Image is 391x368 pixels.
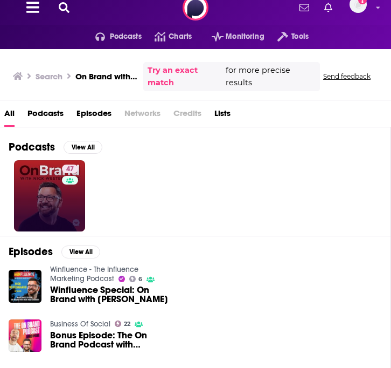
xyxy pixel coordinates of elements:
a: Winfluence Special: On Brand with Nick Westergaard [50,285,173,304]
h2: Podcasts [9,140,55,154]
button: open menu [264,28,309,45]
span: Charts [169,29,192,44]
span: Bonus Episode: The On Brand Podcast with [PERSON_NAME] [50,331,173,349]
h2: Episodes [9,245,53,258]
button: View All [61,246,100,258]
a: Try an exact match [148,64,224,89]
a: Lists [214,105,231,127]
a: Charts [142,28,192,45]
a: Bonus Episode: The On Brand Podcast with Nick Westergaard [50,331,173,349]
h3: Search [36,71,62,81]
a: 6 [129,276,143,282]
button: View All [64,141,102,154]
a: Episodes [76,105,111,127]
a: 47 [14,160,85,231]
span: Winfluence Special: On Brand with [PERSON_NAME] [50,285,173,304]
a: Winfluence - The Influence Marketing Podcast [50,265,138,283]
span: Podcasts [110,29,142,44]
span: Tools [291,29,309,44]
button: open menu [82,28,142,45]
span: Credits [173,105,201,127]
a: All [4,105,15,127]
span: Networks [124,105,160,127]
img: Winfluence Special: On Brand with Nick Westergaard [9,270,41,303]
a: Business Of Social [50,319,110,329]
a: 47 [62,165,78,173]
a: Podcasts [27,105,64,127]
a: PodcastsView All [9,140,102,154]
span: 47 [66,164,74,175]
span: Monitoring [226,29,264,44]
img: Bonus Episode: The On Brand Podcast with Nick Westergaard [9,319,41,352]
a: 22 [115,321,131,327]
h3: On Brand with [PERSON_NAME] [75,71,139,81]
button: Send feedback [320,72,374,81]
span: 22 [124,322,130,326]
span: for more precise results [226,64,316,89]
span: 6 [138,277,142,282]
a: EpisodesView All [9,245,100,258]
button: open menu [199,28,264,45]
